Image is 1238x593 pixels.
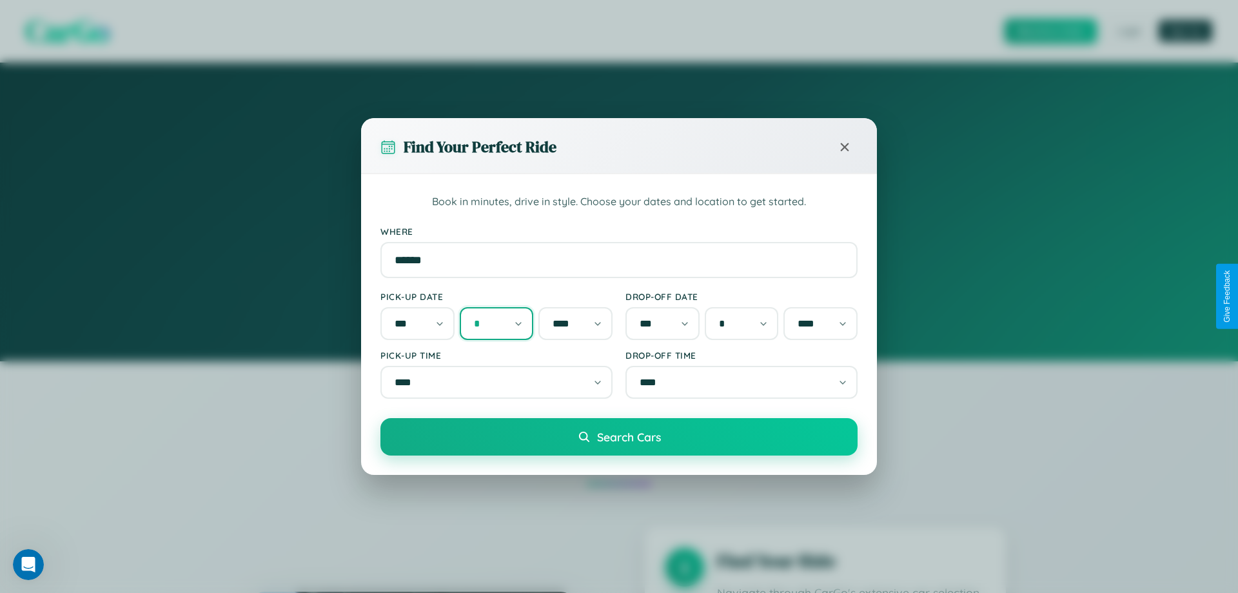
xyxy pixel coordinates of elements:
[380,194,858,210] p: Book in minutes, drive in style. Choose your dates and location to get started.
[380,291,613,302] label: Pick-up Date
[625,350,858,361] label: Drop-off Time
[404,136,556,157] h3: Find Your Perfect Ride
[597,430,661,444] span: Search Cars
[380,418,858,456] button: Search Cars
[625,291,858,302] label: Drop-off Date
[380,350,613,361] label: Pick-up Time
[380,226,858,237] label: Where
